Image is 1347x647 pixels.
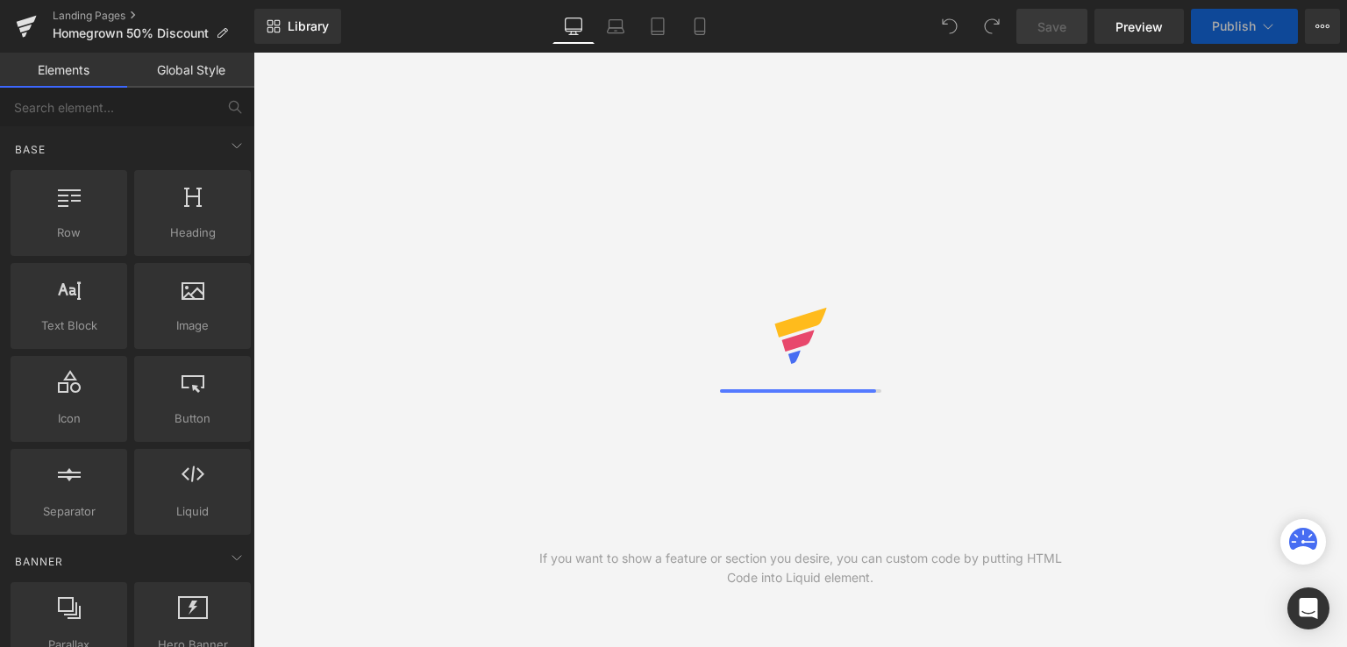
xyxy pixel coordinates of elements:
a: New Library [254,9,341,44]
a: Desktop [552,9,595,44]
span: Icon [16,409,122,428]
button: Redo [974,9,1009,44]
span: Base [13,141,47,158]
button: Undo [932,9,967,44]
span: Save [1037,18,1066,36]
span: Button [139,409,246,428]
div: Open Intercom Messenger [1287,587,1329,629]
span: Image [139,316,246,335]
a: Global Style [127,53,254,88]
span: Publish [1212,19,1256,33]
a: Laptop [595,9,637,44]
a: Tablet [637,9,679,44]
span: Preview [1115,18,1163,36]
span: Separator [16,502,122,521]
a: Landing Pages [53,9,254,23]
span: Homegrown 50% Discount [53,26,209,40]
span: Row [16,224,122,242]
span: Liquid [139,502,246,521]
span: Library [288,18,329,34]
button: More [1305,9,1340,44]
a: Preview [1094,9,1184,44]
span: Banner [13,553,65,570]
button: Publish [1191,9,1298,44]
span: Text Block [16,316,122,335]
a: Mobile [679,9,721,44]
div: If you want to show a feature or section you desire, you can custom code by putting HTML Code int... [527,549,1074,587]
span: Heading [139,224,246,242]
